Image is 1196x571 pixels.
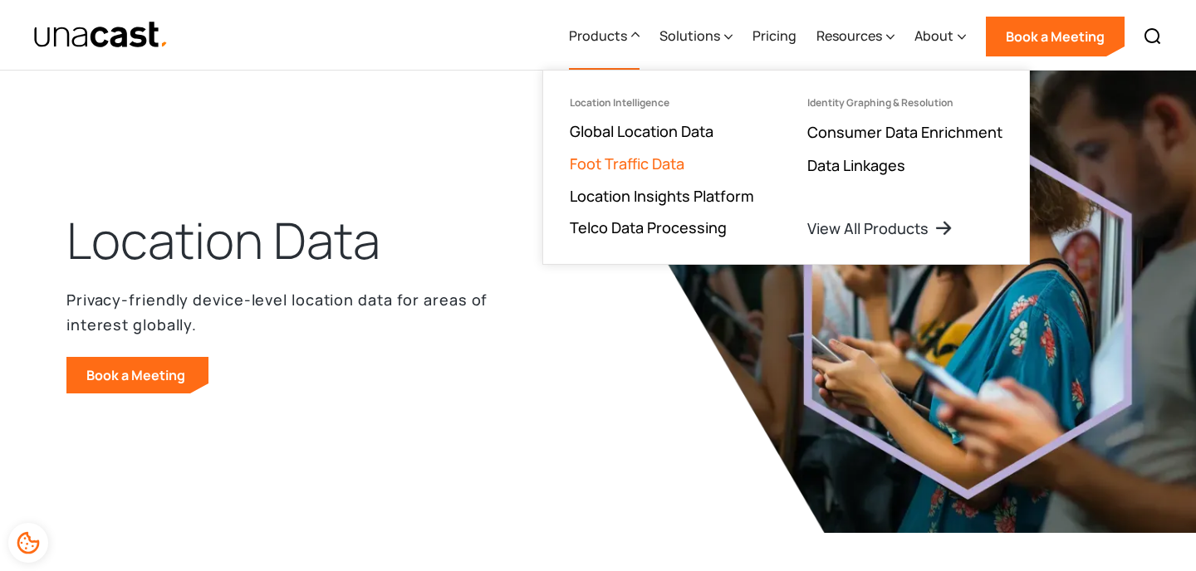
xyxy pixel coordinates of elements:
div: About [914,2,966,71]
div: Products [569,26,627,46]
div: Cookie Preferences [8,523,48,563]
div: Location Intelligence [570,97,669,109]
a: Data Linkages [807,155,905,175]
nav: Products [542,70,1030,265]
img: Unacast text logo [33,21,169,50]
div: About [914,26,953,46]
a: Telco Data Processing [570,217,727,237]
a: Foot Traffic Data [570,154,684,173]
div: Products [569,2,640,71]
a: Global Location Data [570,121,713,141]
div: Identity Graphing & Resolution [807,97,953,109]
a: home [33,21,169,50]
a: Consumer Data Enrichment [807,122,1002,142]
a: Location Insights Platform [570,186,754,206]
div: Solutions [659,2,733,71]
h1: Location Data [66,207,380,274]
div: Solutions [659,26,720,46]
a: Book a Meeting [66,357,208,393]
div: Resources [816,2,895,71]
a: View All Products [807,218,953,238]
p: Privacy-friendly device-level location data for areas of interest globally. [66,287,498,337]
a: Pricing [752,2,797,71]
div: Resources [816,26,882,46]
a: Book a Meeting [986,17,1125,56]
img: Search icon [1143,27,1163,46]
